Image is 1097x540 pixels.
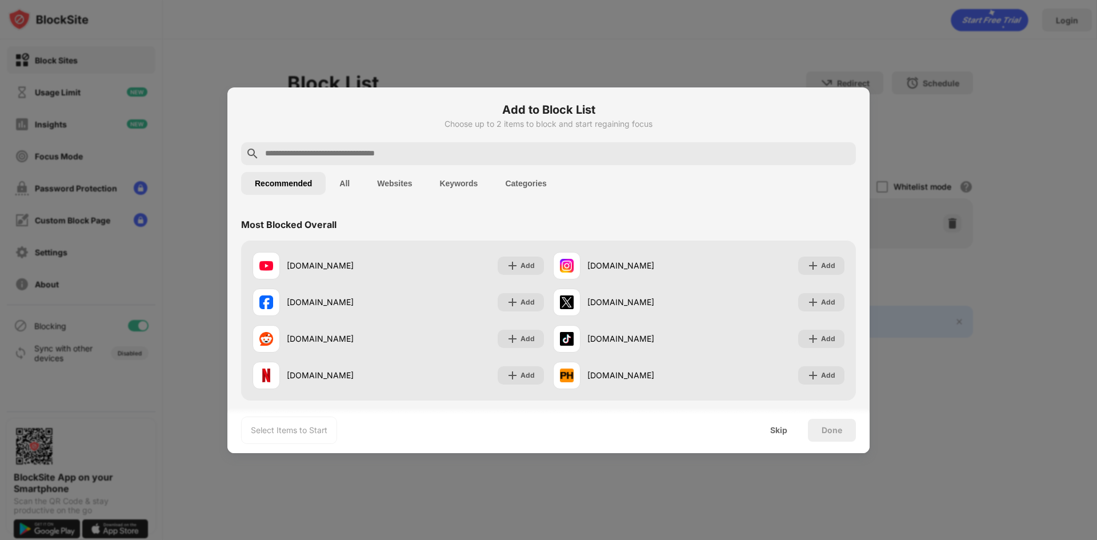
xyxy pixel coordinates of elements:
div: [DOMAIN_NAME] [587,259,699,271]
div: Add [521,333,535,345]
button: Websites [363,172,426,195]
button: Recommended [241,172,326,195]
div: Choose up to 2 items to block and start regaining focus [241,119,856,129]
div: Skip [770,426,787,435]
button: Categories [491,172,560,195]
div: [DOMAIN_NAME] [587,333,699,345]
div: [DOMAIN_NAME] [287,259,398,271]
img: favicons [560,259,574,273]
div: Add [821,297,835,308]
h6: Add to Block List [241,101,856,118]
div: [DOMAIN_NAME] [587,369,699,381]
img: favicons [259,259,273,273]
div: Add [521,370,535,381]
div: Add [821,333,835,345]
div: Done [822,426,842,435]
div: [DOMAIN_NAME] [287,333,398,345]
div: Add [521,260,535,271]
img: favicons [560,295,574,309]
img: favicons [259,295,273,309]
img: favicons [560,369,574,382]
div: [DOMAIN_NAME] [287,369,398,381]
div: Most Blocked Overall [241,219,337,230]
div: Select Items to Start [251,425,327,436]
div: [DOMAIN_NAME] [587,296,699,308]
div: Add [821,260,835,271]
div: [DOMAIN_NAME] [287,296,398,308]
button: Keywords [426,172,491,195]
button: All [326,172,363,195]
div: Add [821,370,835,381]
img: favicons [259,332,273,346]
img: favicons [259,369,273,382]
img: search.svg [246,147,259,161]
div: Add [521,297,535,308]
img: favicons [560,332,574,346]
